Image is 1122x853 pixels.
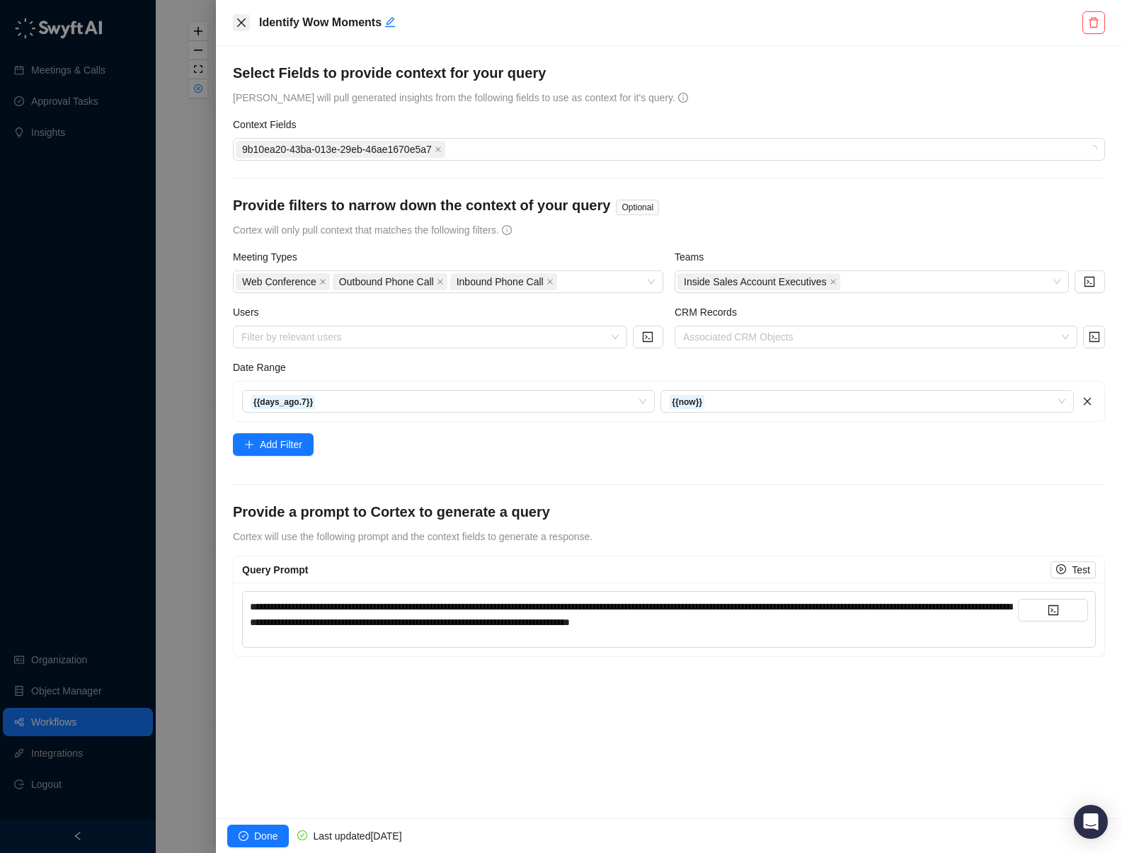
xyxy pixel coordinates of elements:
span: edit [384,16,396,28]
span: Inside Sales Account Executives [677,273,840,290]
span: Last updated [DATE] [313,830,401,842]
span: Inbound Phone Call [457,274,544,290]
button: Add Filter [233,433,314,456]
span: Outbound Phone Call [339,274,434,290]
span: Add Filter [260,437,302,452]
span: info-circle [502,225,512,235]
span: Optional [616,200,659,215]
span: code [1084,276,1095,287]
span: check-circle [297,830,307,840]
h4: Provide a prompt to Cortex to generate a query [233,502,1105,522]
span: 9b10ea20-43ba-013e-29eb-46ae1670e5a7 [236,141,445,158]
span: code [1089,331,1100,343]
span: Web Conference [236,273,330,290]
span: close [546,278,554,285]
span: info-circle [678,93,688,103]
span: Web Conference [242,274,316,290]
strong: {{days_ago.7}} [253,397,313,407]
span: Test [1072,562,1090,578]
span: close [435,146,442,153]
label: Teams [675,249,714,265]
span: Cortex will only pull context that matches the following filters. [233,224,502,236]
label: Date Range [233,360,296,375]
span: close [830,278,837,285]
button: Close [233,14,250,31]
span: delete [1088,17,1099,28]
span: Inbound Phone Call [450,273,557,290]
span: Done [254,828,277,844]
strong: {{now}} [672,397,702,407]
label: Meeting Types [233,249,307,265]
button: Done [227,825,289,847]
span: Query Prompt [242,564,308,576]
span: plus [244,440,254,450]
h4: Select Fields to provide context for your query [233,63,1105,83]
span: Inside Sales Account Executives [684,274,827,290]
span: check-circle [239,831,248,841]
label: Context Fields [233,117,306,132]
span: close [236,17,247,28]
span: code [1048,605,1059,616]
span: Outbound Phone Call [333,273,447,290]
span: play-circle [1056,564,1066,574]
span: loading [1087,144,1099,156]
span: 9b10ea20-43ba-013e-29eb-46ae1670e5a7 [242,142,432,157]
h5: Identify Wow Moments [259,14,1079,31]
div: Open Intercom Messenger [1074,805,1108,839]
span: close [1082,396,1092,406]
h4: Provide filters to narrow down the context of your query [233,195,610,215]
span: close [437,278,444,285]
span: Cortex will use the following prompt and the context fields to generate a response. [233,531,593,542]
span: [PERSON_NAME] will pull generated insights from the following fields to use as context for it's q... [233,92,678,103]
span: code [642,331,653,343]
label: Users [233,304,268,320]
label: CRM Records [675,304,747,320]
span: close [319,278,326,285]
button: Edit [384,14,396,31]
button: Test [1051,561,1096,578]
